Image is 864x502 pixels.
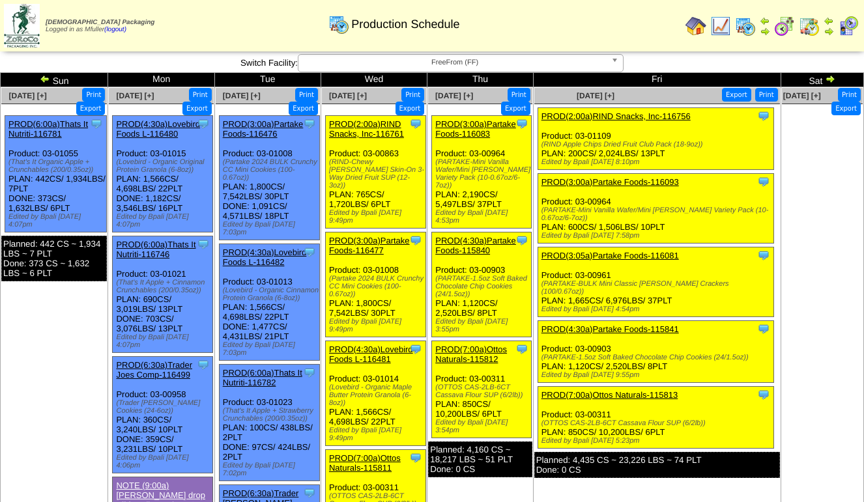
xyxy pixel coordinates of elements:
[223,462,319,477] div: Edited by Bpali [DATE] 7:02pm
[351,18,459,31] span: Production Schedule
[541,371,773,379] div: Edited by Bpali [DATE] 9:55pm
[223,286,319,302] div: (Lovebird - Organic Cinnamon Protein Granola (6-8oz))
[428,441,532,477] div: Planned: 4,160 CS ~ 18,217 LBS ~ 51 PLT Done: 0 CS
[8,119,88,139] a: PROD(6:00a)Thats It Nutriti-116781
[541,158,773,166] div: Edited by Bpali [DATE] 8:10pm
[396,102,425,115] button: Export
[435,91,473,100] a: [DATE] [+]
[46,19,154,26] span: [DEMOGRAPHIC_DATA] Packaging
[325,232,425,337] div: Product: 03-01008 PLAN: 1,800CS / 7,542LBS / 30PLT
[435,236,516,255] a: PROD(4:30a)Partake Foods-115840
[295,88,318,102] button: Print
[113,236,213,353] div: Product: 03-01021 PLAN: 690CS / 3,019LBS / 13PLT DONE: 703CS / 3,076LBS / 13PLT
[219,116,319,240] div: Product: 03-01008 PLAN: 1,800CS / 7,542LBS / 30PLT DONE: 1,091CS / 4,571LBS / 18PLT
[116,158,212,174] div: (Lovebird - Organic Original Protein Granola (6-8oz))
[219,244,319,361] div: Product: 03-01013 PLAN: 1,566CS / 4,698LBS / 22PLT DONE: 1,477CS / 4,431LBS / 21PLT
[116,91,154,100] a: [DATE] [+]
[8,158,106,174] div: (That's It Organic Apple + Crunchables (200/0.35oz))
[329,236,410,255] a: PROD(3:00a)Partake Foods-116477
[831,102,861,115] button: Export
[197,117,210,130] img: Tooltip
[757,109,770,122] img: Tooltip
[303,366,316,379] img: Tooltip
[783,91,821,100] span: [DATE] [+]
[197,238,210,251] img: Tooltip
[541,419,773,427] div: (OTTOS CAS-2LB-6CT Cassava Flour SUP (6/2lb))
[577,91,614,100] a: [DATE] [+]
[501,102,530,115] button: Export
[76,102,106,115] button: Export
[534,452,780,478] div: Planned: 4,435 CS ~ 23,226 LBS ~ 74 PLT Done: 0 CS
[197,358,210,371] img: Tooltip
[303,245,316,258] img: Tooltip
[838,88,861,102] button: Print
[329,318,425,333] div: Edited by Bpali [DATE] 9:49pm
[1,236,107,281] div: Planned: 442 CS ~ 1,934 LBS ~ 7 PLT Done: 373 CS ~ 1,632 LBS ~ 6 PLT
[223,341,319,357] div: Edited by Bpali [DATE] 7:03pm
[1,73,108,87] td: Sun
[329,275,425,298] div: (Partake 2024 BULK Crunchy CC Mini Cookies (100-0.67oz))
[541,305,773,313] div: Edited by Bpali [DATE] 4:54pm
[116,399,212,415] div: (Trader [PERSON_NAME] Cookies (24-6oz))
[90,117,103,130] img: Tooltip
[515,342,528,356] img: Tooltip
[432,116,532,229] div: Product: 03-00964 PLAN: 2,190CS / 5,497LBS / 37PLT
[757,322,770,335] img: Tooltip
[321,73,427,87] td: Wed
[4,4,40,48] img: zoroco-logo-small.webp
[541,177,679,187] a: PROD(3:00a)Partake Foods-116093
[329,91,367,100] span: [DATE] [+]
[508,88,530,102] button: Print
[409,117,422,130] img: Tooltip
[541,206,773,222] div: (PARTAKE-Mini Vanilla Wafer/Mini [PERSON_NAME] Variety Pack (10-0.67oz/6-7oz))
[710,16,731,36] img: line_graph.gif
[104,26,126,33] a: (logout)
[432,232,532,337] div: Product: 03-00903 PLAN: 1,120CS / 2,520LBS / 8PLT
[116,213,212,229] div: Edited by Bpali [DATE] 4:07pm
[435,318,531,333] div: Edited by Bpali [DATE] 3:55pm
[757,249,770,262] img: Tooltip
[303,117,316,130] img: Tooltip
[435,419,531,434] div: Edited by Bpali [DATE] 3:54pm
[5,116,107,232] div: Product: 03-01055 PLAN: 442CS / 1,934LBS / 7PLT DONE: 373CS / 1,632LBS / 6PLT
[435,344,507,364] a: PROD(7:00a)Ottos Naturals-115812
[214,73,321,87] td: Tue
[722,88,751,102] button: Export
[40,74,50,84] img: arrowleft.gif
[116,240,195,259] a: PROD(6:00a)Thats It Nutriti-116746
[289,102,318,115] button: Export
[735,16,756,36] img: calendarprod.gif
[329,344,413,364] a: PROD(4:30a)Lovebird Foods L-116481
[685,16,706,36] img: home.gif
[8,213,106,229] div: Edited by Bpali [DATE] 4:07pm
[435,119,516,139] a: PROD(3:00a)Partake Foods-116083
[46,19,154,33] span: Logged in as Mfuller
[409,234,422,247] img: Tooltip
[409,451,422,464] img: Tooltip
[538,174,773,244] div: Product: 03-00964 PLAN: 600CS / 1,506LBS / 10PLT
[541,280,773,296] div: (PARTAKE-BULK Mini Classic [PERSON_NAME] Crackers (100/0.67oz))
[538,387,773,449] div: Product: 03-00311 PLAN: 850CS / 10,200LBS / 6PLT
[541,390,678,400] a: PROD(7:00a)Ottos Naturals-115813
[223,91,261,100] a: [DATE] [+]
[223,247,307,267] a: PROD(4:30a)Lovebird Foods L-116482
[799,16,820,36] img: calendarinout.gif
[515,117,528,130] img: Tooltip
[223,368,302,387] a: PROD(6:00a)Thats It Nutriti-116782
[541,324,679,334] a: PROD(4:30a)Partake Foods-115841
[541,232,773,240] div: Edited by Bpali [DATE] 7:58pm
[401,88,424,102] button: Print
[760,16,770,26] img: arrowleft.gif
[435,209,531,225] div: Edited by Bpali [DATE] 4:53pm
[9,91,47,100] a: [DATE] [+]
[223,407,319,423] div: (That's It Apple + Strawberry Crunchables (200/0.35oz))
[435,158,531,189] div: (PARTAKE-Mini Vanilla Wafer/Mini [PERSON_NAME] Variety Pack (10-0.67oz/6-7oz))
[328,14,349,35] img: calendarprod.gif
[538,247,773,317] div: Product: 03-00961 PLAN: 1,665CS / 6,976LBS / 37PLT
[329,158,425,189] div: (RIND-Chewy [PERSON_NAME] Skin-On 3-Way Dried Fruit SUP (12-3oz))
[116,279,212,294] div: (That's It Apple + Cinnamon Crunchables (200/0.35oz))
[825,74,835,84] img: arrowright.gif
